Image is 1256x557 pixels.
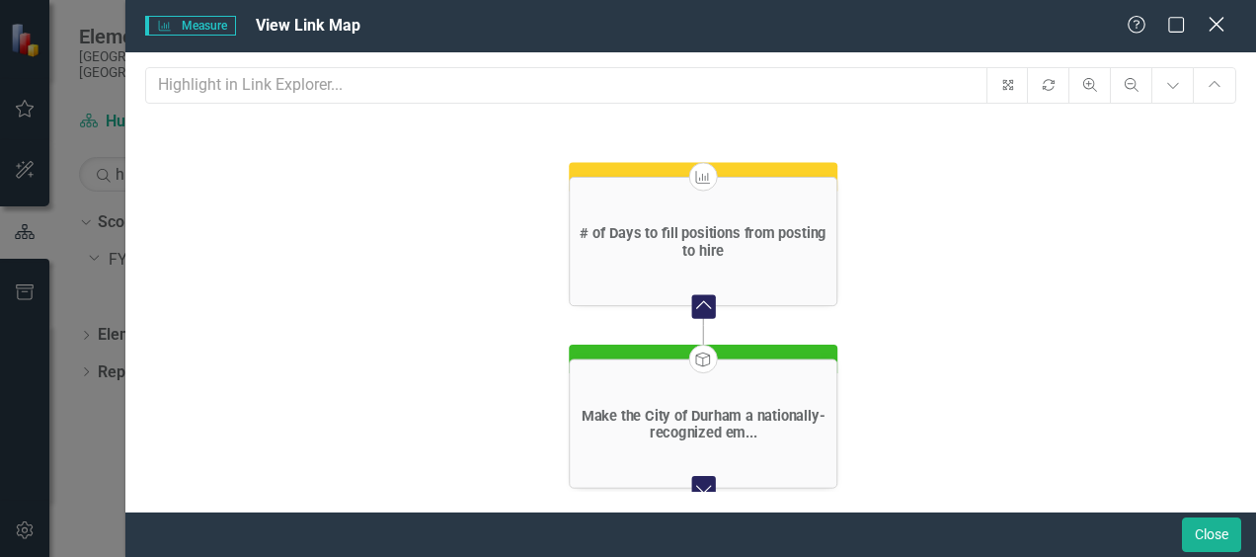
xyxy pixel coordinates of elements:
a: Make the City of Durham a nationally-recognized em... [570,407,836,441]
button: Close [1182,517,1241,552]
input: Highlight in Link Explorer... [145,67,987,104]
span: Measure [145,16,235,36]
span: View Link Map [256,16,360,35]
a: # of Days to fill positions from posting to hire [570,224,836,259]
div: Make the City of Durham a nationally-recognized em... [575,407,831,441]
div: # of Days to fill positions from posting to hire [575,224,831,259]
